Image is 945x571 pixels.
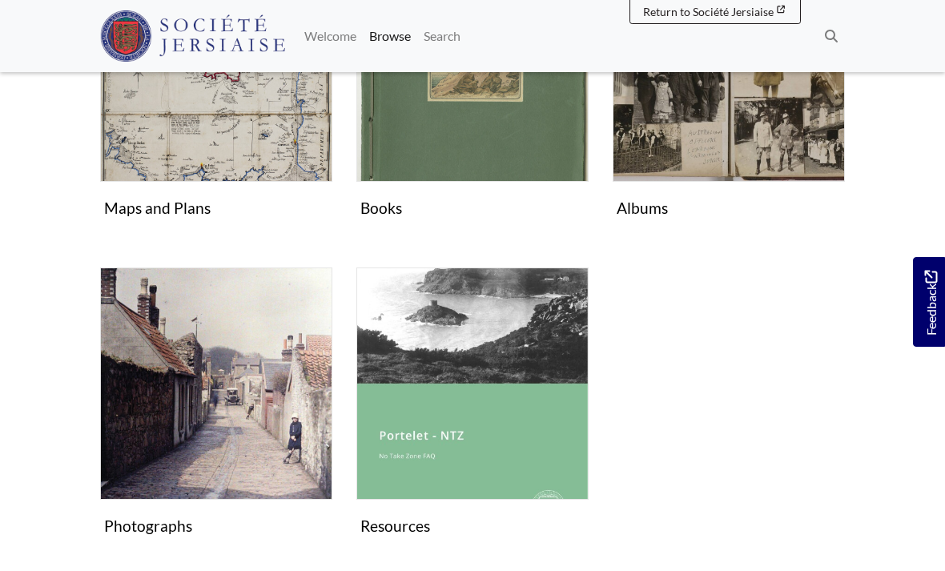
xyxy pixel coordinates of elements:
a: Would you like to provide feedback? [913,257,945,347]
div: Subcollection [344,267,601,566]
img: Société Jersiaise [100,10,285,62]
span: Feedback [921,270,940,335]
a: Search [417,20,467,52]
a: Welcome [298,20,363,52]
a: Société Jersiaise logo [100,6,285,66]
a: Browse [363,20,417,52]
span: Return to Société Jersiaise [643,5,774,18]
img: Resources [356,267,589,500]
a: Resources Resources [356,267,589,542]
a: Photographs Photographs [100,267,332,542]
div: Subcollection [88,267,344,566]
img: Photographs [100,267,332,500]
